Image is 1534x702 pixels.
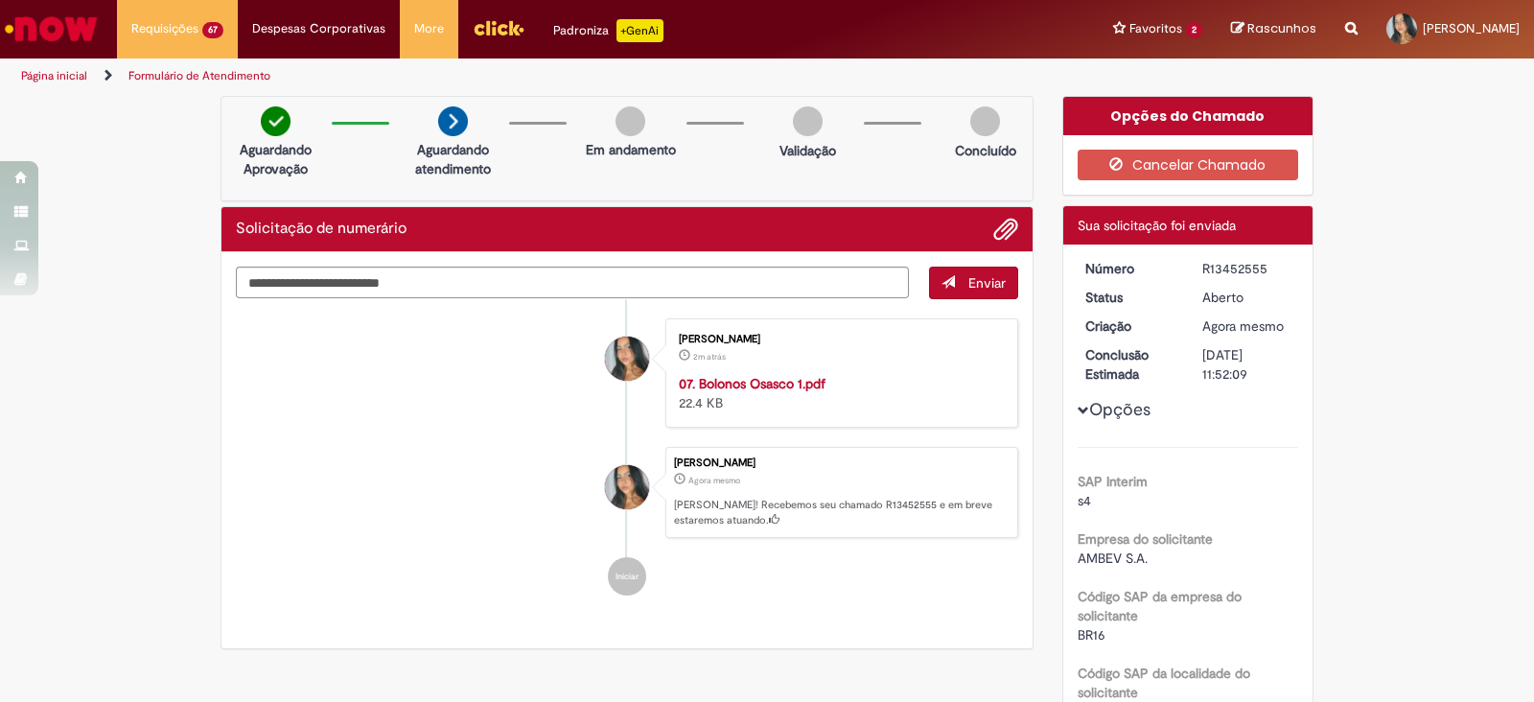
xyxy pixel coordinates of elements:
[1078,492,1091,509] span: s4
[688,475,740,486] span: Agora mesmo
[1071,345,1189,384] dt: Conclusão Estimada
[1202,317,1284,335] span: Agora mesmo
[236,221,407,238] h2: Solicitação de numerário Histórico de tíquete
[993,217,1018,242] button: Adicionar anexos
[236,267,909,299] textarea: Digite sua mensagem aqui...
[605,337,649,381] div: Laura Fernandes Araujo
[202,22,223,38] span: 67
[1078,626,1105,643] span: BR16
[21,68,87,83] a: Página inicial
[1071,288,1189,307] dt: Status
[1071,316,1189,336] dt: Criação
[128,68,270,83] a: Formulário de Atendimento
[229,140,322,178] p: Aguardando Aprovação
[1078,473,1148,490] b: SAP Interim
[407,140,500,178] p: Aguardando atendimento
[131,19,198,38] span: Requisições
[1247,19,1316,37] span: Rascunhos
[616,106,645,136] img: img-circle-grey.png
[693,351,726,363] time: 27/08/2025 13:50:55
[779,141,836,160] p: Validação
[438,106,468,136] img: arrow-next.png
[1202,259,1291,278] div: R13452555
[1202,316,1291,336] div: 27/08/2025 13:52:05
[473,13,524,42] img: click_logo_yellow_360x200.png
[1063,97,1313,135] div: Opções do Chamado
[929,267,1018,299] button: Enviar
[955,141,1016,160] p: Concluído
[679,374,998,412] div: 22.4 KB
[674,457,1008,469] div: [PERSON_NAME]
[1202,317,1284,335] time: 27/08/2025 13:52:05
[1129,19,1182,38] span: Favoritos
[1078,150,1299,180] button: Cancelar Chamado
[968,274,1006,292] span: Enviar
[1071,259,1189,278] dt: Número
[1231,20,1316,38] a: Rascunhos
[236,299,1018,616] ul: Histórico de tíquete
[688,475,740,486] time: 27/08/2025 13:52:05
[674,498,1008,527] p: [PERSON_NAME]! Recebemos seu chamado R13452555 e em breve estaremos atuando.
[414,19,444,38] span: More
[1078,217,1236,234] span: Sua solicitação foi enviada
[679,375,825,392] a: 07. Bolonos Osasco 1.pdf
[261,106,291,136] img: check-circle-green.png
[1078,588,1242,624] b: Código SAP da empresa do solicitante
[1423,20,1520,36] span: [PERSON_NAME]
[679,334,998,345] div: [PERSON_NAME]
[236,447,1018,539] li: Laura Fernandes Araujo
[2,10,101,48] img: ServiceNow
[586,140,676,159] p: Em andamento
[1078,550,1148,567] span: AMBEV S.A.
[693,351,726,363] span: 2m atrás
[1078,665,1250,701] b: Código SAP da localidade do solicitante
[605,465,649,509] div: Laura Fernandes Araujo
[14,58,1009,94] ul: Trilhas de página
[1078,530,1213,548] b: Empresa do solicitante
[616,19,663,42] p: +GenAi
[970,106,1000,136] img: img-circle-grey.png
[252,19,385,38] span: Despesas Corporativas
[1186,22,1202,38] span: 2
[1202,345,1291,384] div: [DATE] 11:52:09
[553,19,663,42] div: Padroniza
[1202,288,1291,307] div: Aberto
[793,106,823,136] img: img-circle-grey.png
